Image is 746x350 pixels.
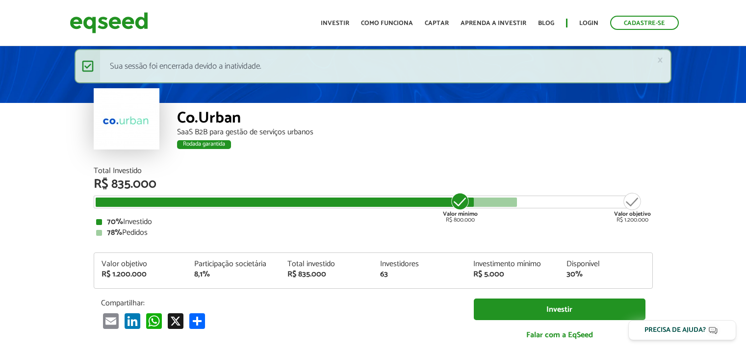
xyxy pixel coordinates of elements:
div: R$ 5.000 [473,271,552,278]
strong: 70% [107,215,123,228]
div: R$ 800.000 [442,192,479,223]
a: X [166,313,185,329]
div: Investimento mínimo [473,260,552,268]
div: 63 [380,271,459,278]
a: Blog [538,20,554,26]
div: Participação societária [194,260,273,268]
a: Investir [474,299,645,321]
div: Rodada garantida [177,140,231,149]
a: Captar [425,20,449,26]
div: Total investido [287,260,366,268]
div: Investido [96,218,650,226]
strong: Valor objetivo [614,209,651,219]
div: Co.Urban [177,110,653,128]
div: Investidores [380,260,459,268]
a: Email [101,313,121,329]
div: 8,1% [194,271,273,278]
a: × [657,55,663,65]
a: Cadastre-se [610,16,679,30]
div: SaaS B2B para gestão de serviços urbanos [177,128,653,136]
a: WhatsApp [144,313,164,329]
div: Disponível [566,260,645,268]
div: R$ 835.000 [94,178,653,191]
div: Valor objetivo [102,260,180,268]
div: Sua sessão foi encerrada devido a inatividade. [75,49,671,83]
p: Compartilhar: [101,299,459,308]
a: Falar com a EqSeed [474,325,645,345]
div: R$ 835.000 [287,271,366,278]
a: Como funciona [361,20,413,26]
a: Share [187,313,207,329]
div: R$ 1.200.000 [614,192,651,223]
a: Investir [321,20,349,26]
img: EqSeed [70,10,148,36]
div: Pedidos [96,229,650,237]
div: 30% [566,271,645,278]
a: Login [579,20,598,26]
a: LinkedIn [123,313,142,329]
strong: Valor mínimo [443,209,478,219]
div: R$ 1.200.000 [102,271,180,278]
a: Aprenda a investir [461,20,526,26]
strong: 78% [107,226,122,239]
div: Total Investido [94,167,653,175]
